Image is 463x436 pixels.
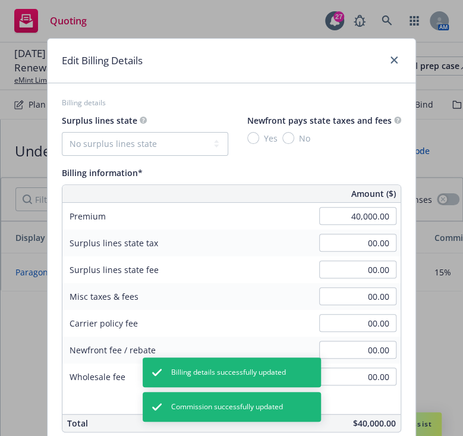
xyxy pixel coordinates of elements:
[247,132,259,144] input: Yes
[171,367,286,378] span: Billing details successfully updated
[70,291,138,302] span: Misc taxes & fees
[319,314,396,332] input: 0.00
[70,211,106,222] span: Premium
[319,207,396,225] input: 0.00
[387,53,401,67] a: close
[62,390,401,414] button: Add another tax or fee
[299,132,310,145] span: No
[62,167,143,178] span: Billing information*
[319,341,396,359] input: 0.00
[70,371,125,382] span: Wholesale fee
[353,418,396,429] span: $40,000.00
[319,368,396,385] input: 0.00
[282,132,294,144] input: No
[67,418,88,429] span: Total
[264,132,278,145] span: Yes
[171,402,283,412] span: Commission successfully updated
[319,261,396,278] input: 0.00
[62,53,143,68] h1: Edit Billing Details
[70,237,158,249] span: Surplus lines state tax
[351,187,396,200] span: Amount ($)
[62,98,401,108] div: Billing details
[247,115,392,126] span: Newfront pays state taxes and fees
[70,264,159,275] span: Surplus lines state fee
[319,234,396,252] input: 0.00
[62,115,137,126] span: Surplus lines state
[70,344,156,356] span: Newfront fee / rebate
[70,318,138,329] span: Carrier policy fee
[319,287,396,305] input: 0.00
